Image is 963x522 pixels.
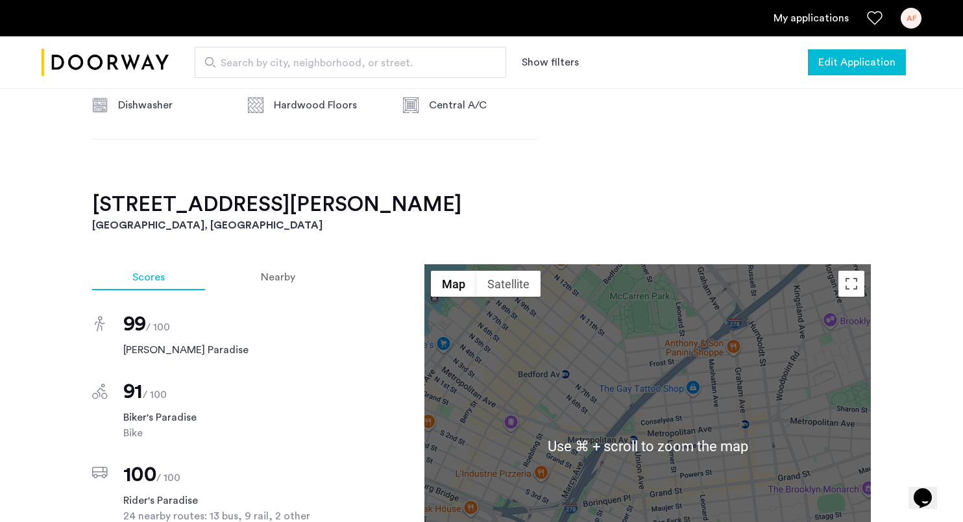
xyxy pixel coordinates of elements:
a: My application [774,10,849,26]
span: 99 [123,314,146,334]
button: button [808,49,906,75]
button: Toggle fullscreen view [838,271,864,297]
span: Biker's Paradise [123,410,335,425]
div: Dishwasher [118,97,227,113]
span: 91 [123,381,143,402]
span: / 100 [143,390,167,400]
iframe: chat widget [908,470,950,509]
button: Show satellite imagery [476,271,541,297]
div: Hardwood Floors [274,97,383,113]
img: score [92,467,108,478]
span: [PERSON_NAME] Paradise [123,342,335,358]
button: Show or hide filters [522,55,579,70]
span: / 100 [146,322,170,332]
span: Bike [123,425,335,441]
span: Search by city, neighborhood, or street. [221,55,470,71]
h2: [STREET_ADDRESS][PERSON_NAME] [92,192,871,217]
span: 100 [123,464,156,485]
a: Cazamio logo [42,38,169,87]
button: Show street map [431,271,476,297]
span: Scores [132,272,165,282]
span: Nearby [261,272,295,282]
input: Apartment Search [195,47,506,78]
span: Edit Application [818,55,896,70]
span: Rider's Paradise [123,493,335,508]
div: AF [901,8,921,29]
div: Central A/C [429,97,538,113]
img: score [95,316,105,332]
img: score [92,384,108,399]
img: logo [42,38,169,87]
span: / 100 [156,473,180,483]
a: Favorites [867,10,883,26]
h3: [GEOGRAPHIC_DATA], [GEOGRAPHIC_DATA] [92,217,871,233]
